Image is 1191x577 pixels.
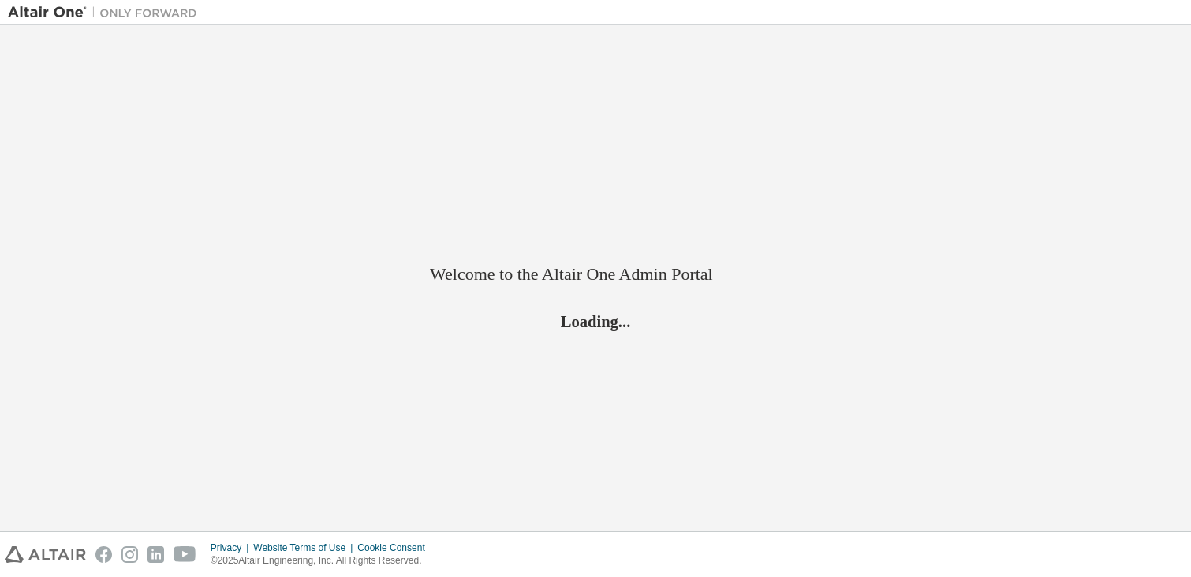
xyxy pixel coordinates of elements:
[253,542,357,554] div: Website Terms of Use
[95,546,112,563] img: facebook.svg
[430,311,761,332] h2: Loading...
[5,546,86,563] img: altair_logo.svg
[211,554,435,568] p: © 2025 Altair Engineering, Inc. All Rights Reserved.
[174,546,196,563] img: youtube.svg
[147,546,164,563] img: linkedin.svg
[8,5,205,20] img: Altair One
[357,542,434,554] div: Cookie Consent
[121,546,138,563] img: instagram.svg
[211,542,253,554] div: Privacy
[430,263,761,285] h2: Welcome to the Altair One Admin Portal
